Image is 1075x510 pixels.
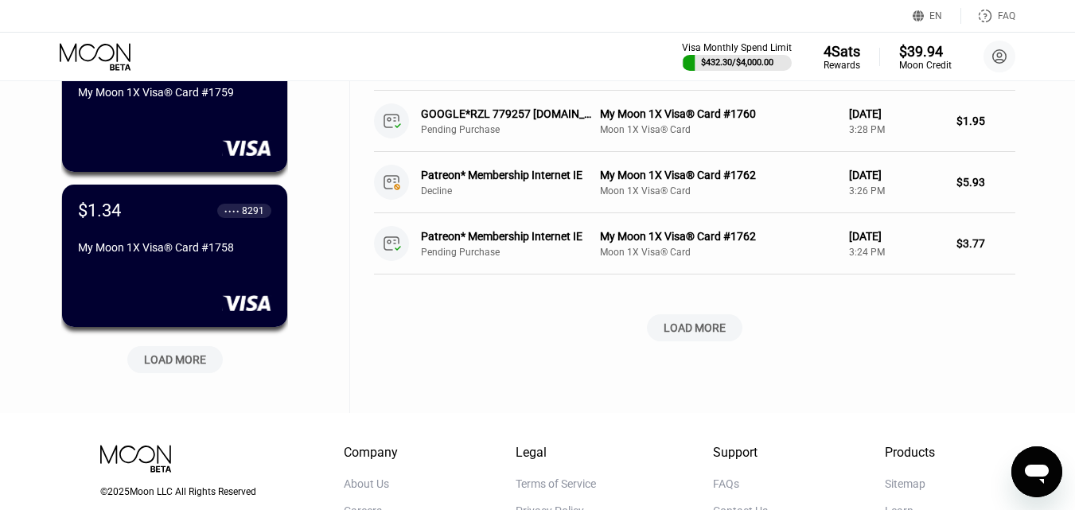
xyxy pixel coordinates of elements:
div: My Moon 1X Visa® Card #1758 [78,241,271,254]
div: $39.94 [899,43,952,60]
div: $5.93 [956,176,1015,189]
div: About Us [344,477,389,490]
div: Sitemap [885,477,925,490]
div: GOOGLE*RZL 779257 [DOMAIN_NAME][URL][GEOGRAPHIC_DATA] [421,107,599,120]
div: LOAD MORE [374,314,1015,341]
div: FAQs [713,477,739,490]
div: Pending Purchase [421,124,613,135]
div: Terms of Service [516,477,596,490]
div: FAQ [998,10,1015,21]
div: EN [929,10,942,21]
div: Visa Monthly Spend Limit [682,42,792,53]
div: Pending Purchase [421,247,613,258]
div: My Moon 1X Visa® Card #1759 [78,86,271,99]
div: $1.34 [78,200,121,220]
div: [DATE] [849,169,944,181]
div: $432.30 / $4,000.00 [701,57,773,68]
div: Patreon* Membership Internet IE [421,169,599,181]
div: [DATE] [849,107,944,120]
div: LOAD MORE [664,321,726,335]
div: LOAD MORE [115,340,235,373]
div: 3:24 PM [849,247,944,258]
div: 8291 [242,205,264,216]
div: Visa Monthly Spend Limit$432.30/$4,000.00 [682,42,792,71]
div: [DATE] [849,230,944,243]
div: $0.24● ● ● ●3722My Moon 1X Visa® Card #1759 [62,29,287,172]
div: FAQ [961,8,1015,24]
div: $1.95 [956,115,1015,127]
div: $1.34● ● ● ●8291My Moon 1X Visa® Card #1758 [62,185,287,327]
div: Moon 1X Visa® Card [600,185,836,197]
div: My Moon 1X Visa® Card #1760 [600,107,836,120]
div: Moon Credit [899,60,952,71]
div: $3.77 [956,237,1015,250]
div: Moon 1X Visa® Card [600,124,836,135]
div: 3:28 PM [849,124,944,135]
iframe: Button to launch messaging window, conversation in progress [1011,446,1062,497]
div: GOOGLE*RZL 779257 [DOMAIN_NAME][URL][GEOGRAPHIC_DATA]Pending PurchaseMy Moon 1X Visa® Card #1760M... [374,91,1015,152]
div: LOAD MORE [144,352,206,367]
div: Products [885,445,935,460]
div: Patreon* Membership Internet IE [421,230,599,243]
div: © 2025 Moon LLC All Rights Reserved [100,486,272,497]
div: My Moon 1X Visa® Card #1762 [600,230,836,243]
div: 4 Sats [824,43,860,60]
div: Legal [516,445,596,460]
div: Moon 1X Visa® Card [600,247,836,258]
div: Decline [421,185,613,197]
div: $39.94Moon Credit [899,43,952,71]
div: EN [913,8,961,24]
div: Support [713,445,768,460]
div: Rewards [824,60,860,71]
div: ● ● ● ● [224,208,240,213]
div: Company [344,445,399,460]
div: 4SatsRewards [824,43,860,71]
div: Patreon* Membership Internet IEPending PurchaseMy Moon 1X Visa® Card #1762Moon 1X Visa® Card[DATE... [374,213,1015,274]
div: Patreon* Membership Internet IEDeclineMy Moon 1X Visa® Card #1762Moon 1X Visa® Card[DATE]3:26 PM$... [374,152,1015,213]
div: 3:26 PM [849,185,944,197]
div: My Moon 1X Visa® Card #1762 [600,169,836,181]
